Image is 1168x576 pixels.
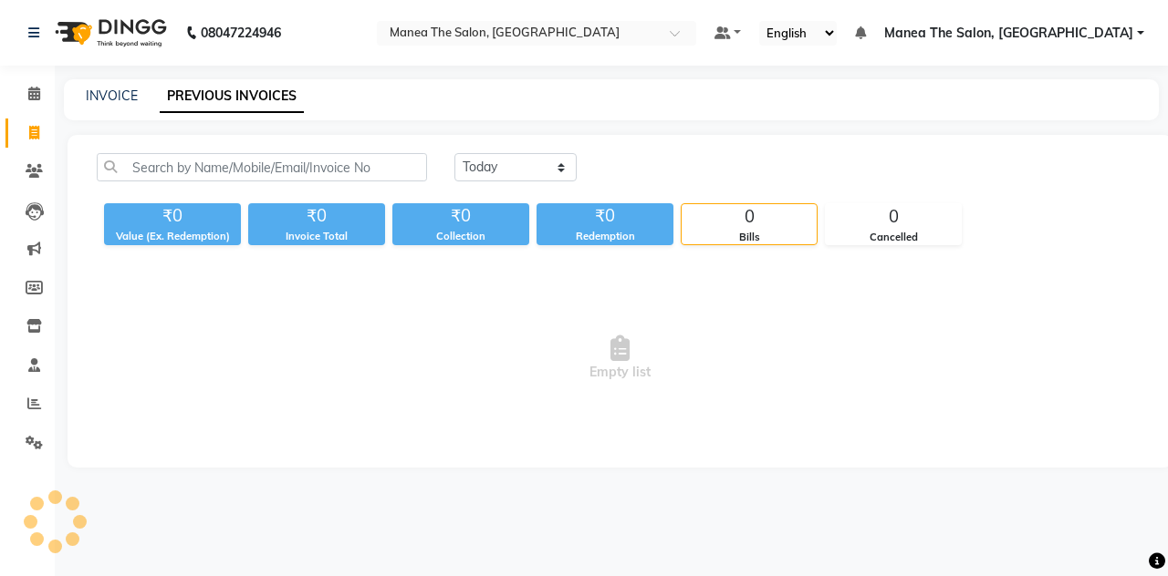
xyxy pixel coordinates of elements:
[248,229,385,244] div: Invoice Total
[537,203,673,229] div: ₹0
[104,229,241,244] div: Value (Ex. Redemption)
[826,204,961,230] div: 0
[104,203,241,229] div: ₹0
[160,80,304,113] a: PREVIOUS INVOICES
[86,87,138,104] a: INVOICE
[248,203,385,229] div: ₹0
[537,229,673,244] div: Redemption
[682,204,817,230] div: 0
[392,229,529,244] div: Collection
[97,153,427,181] input: Search by Name/Mobile/Email/Invoice No
[682,230,817,245] div: Bills
[47,7,172,58] img: logo
[884,24,1133,43] span: Manea The Salon, [GEOGRAPHIC_DATA]
[826,230,961,245] div: Cancelled
[201,7,281,58] b: 08047224946
[392,203,529,229] div: ₹0
[97,267,1143,449] span: Empty list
